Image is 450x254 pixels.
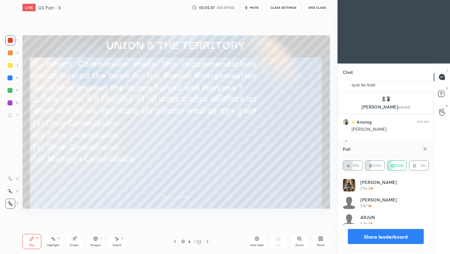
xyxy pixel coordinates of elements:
[112,244,122,247] div: Select
[343,179,355,191] img: 06c27e9ced5649a09d6b03e217b241ec.jpg
[360,221,366,226] h5: 6.1s
[367,185,368,191] h5: •
[70,244,79,247] div: Eraser
[343,104,428,109] p: [PERSON_NAME]
[5,35,18,45] div: 1
[295,244,304,247] div: Zoom
[5,98,18,108] div: 6
[5,48,18,58] div: 2
[343,146,351,152] h4: Poll
[360,179,397,185] h4: [PERSON_NAME]
[100,237,102,240] div: L
[5,174,18,184] div: C
[266,4,301,11] button: CLASS SETTINGS
[338,64,358,80] p: Chat
[197,239,201,244] div: 53
[367,203,369,209] h5: 1
[417,120,429,124] div: 9:12 AM
[47,244,60,247] div: Highlight
[5,199,18,209] div: Z
[186,240,192,243] div: 6
[360,185,367,191] h5: 2.5s
[343,196,355,209] img: default.png
[5,110,18,120] div: 7
[352,120,355,124] img: no-rating-badge.077c3623.svg
[37,237,38,240] div: P
[446,69,448,73] p: T
[446,86,448,91] p: D
[343,119,349,125] img: b9eb6263dd734dca820a5d2be3058b6d.jpg
[398,104,410,110] span: joined
[352,126,429,133] div: [PERSON_NAME]
[348,229,424,244] button: Share leaderboard
[5,73,18,83] div: 4
[360,214,375,221] h4: ARJUN
[122,237,123,240] div: S
[366,203,367,209] h5: •
[370,222,372,225] img: streak-poll-icon.44701ccd.svg
[343,214,355,226] img: default.png
[38,5,61,11] h4: GS Part - X
[368,221,370,226] h5: 2
[370,187,373,190] img: streak-poll-icon.44701ccd.svg
[5,186,18,196] div: X
[360,196,397,203] h4: [PERSON_NAME]
[343,179,429,254] div: grid
[360,203,366,209] h5: 3.1s
[355,119,372,125] h6: Anurag
[29,244,35,247] div: Pen
[317,244,325,247] div: More
[381,96,387,102] img: default.png
[304,4,330,11] button: End Class
[194,240,196,243] div: /
[366,221,368,226] h5: •
[22,4,36,11] div: LIVE
[250,5,259,10] span: mute
[355,140,393,147] h6: [PERSON_NAME]
[385,96,391,102] img: b9eb6263dd734dca820a5d2be3058b6d.jpg
[250,244,264,247] div: Add Slide
[446,104,448,108] p: G
[57,237,60,240] div: H
[368,185,370,191] h5: 2
[338,81,434,207] div: grid
[352,82,429,88] div: quiz ke bad
[240,4,262,11] button: mute
[90,244,101,247] div: Shapes
[5,60,18,70] div: 3
[369,204,372,207] img: streak-poll-icon.44701ccd.svg
[5,85,18,95] div: 5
